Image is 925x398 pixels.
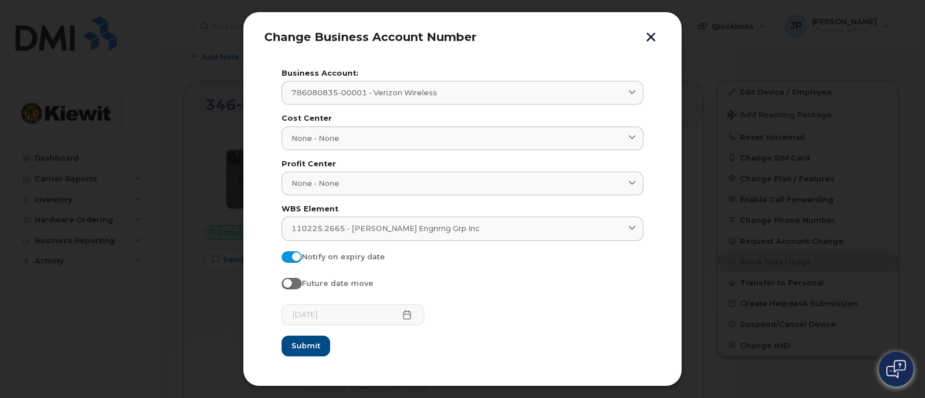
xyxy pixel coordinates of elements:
[282,70,643,77] label: Business Account:
[282,115,643,122] label: Cost Center
[282,161,643,168] label: Profit Center
[291,87,437,98] span: 786080835-00001 - Verizon Wireless
[282,251,291,261] input: Notify on expiry date
[282,278,291,287] input: Future date move
[291,340,320,351] span: Submit
[282,206,643,213] label: WBS Element
[282,81,643,105] a: 786080835-00001 - Verizon Wireless
[291,133,339,144] span: None - None
[302,279,373,288] span: Future date move
[291,223,480,234] span: 110225.2665 - [PERSON_NAME] Engnrng Grp Inc
[886,360,906,378] img: Open chat
[302,252,385,261] span: Notify on expiry date
[282,217,643,240] a: 110225.2665 - [PERSON_NAME] Engnrng Grp Inc
[282,336,330,356] button: Submit
[282,172,643,195] a: None - None
[282,127,643,150] a: None - None
[291,178,339,189] span: None - None
[264,30,476,44] span: Change Business Account Number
